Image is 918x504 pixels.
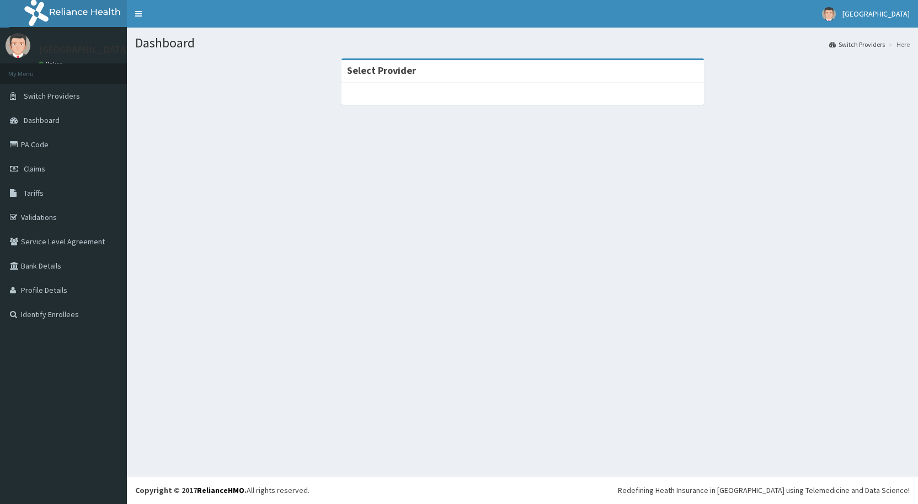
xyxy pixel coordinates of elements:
[24,91,80,101] span: Switch Providers
[24,164,45,174] span: Claims
[886,40,910,49] li: Here
[829,40,885,49] a: Switch Providers
[618,485,910,496] div: Redefining Heath Insurance in [GEOGRAPHIC_DATA] using Telemedicine and Data Science!
[127,476,918,504] footer: All rights reserved.
[197,485,244,495] a: RelianceHMO
[135,36,910,50] h1: Dashboard
[39,60,65,68] a: Online
[347,64,416,77] strong: Select Provider
[24,115,60,125] span: Dashboard
[6,33,30,58] img: User Image
[135,485,247,495] strong: Copyright © 2017 .
[24,188,44,198] span: Tariffs
[842,9,910,19] span: [GEOGRAPHIC_DATA]
[39,45,130,55] p: [GEOGRAPHIC_DATA]
[822,7,836,21] img: User Image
